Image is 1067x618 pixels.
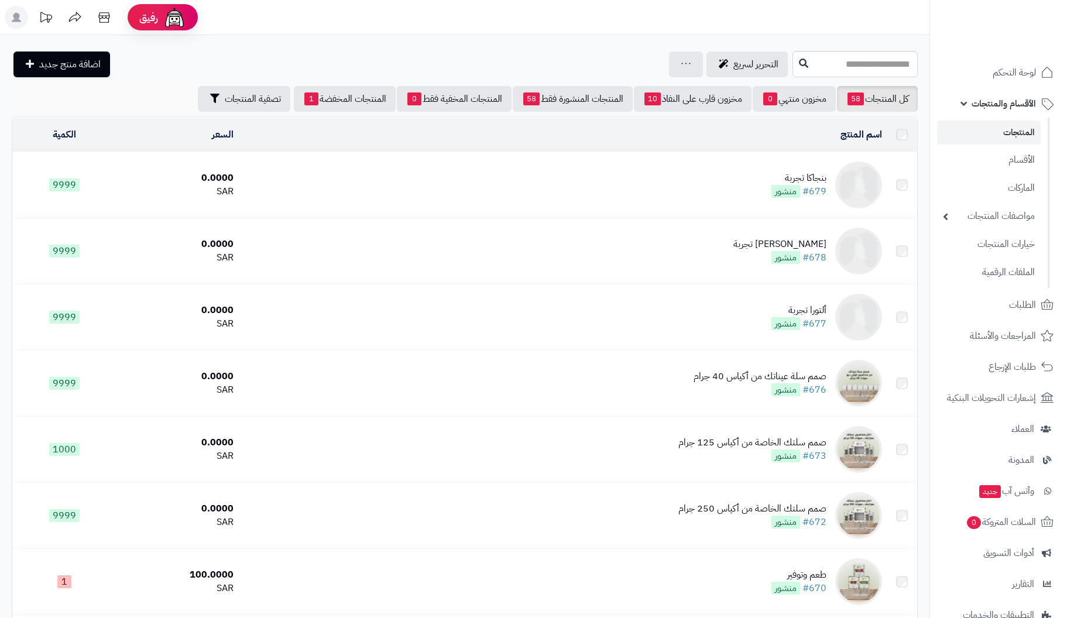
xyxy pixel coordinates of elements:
a: تحديثات المنصة [31,6,60,32]
span: 10 [644,92,661,105]
a: #672 [802,515,826,529]
span: العملاء [1011,421,1034,437]
div: 0.0000 [121,304,234,317]
span: التحرير لسريع [733,57,778,71]
a: المنتجات المخفضة1 [294,86,396,112]
span: 58 [848,92,864,105]
span: 9999 [49,509,80,522]
a: الكمية [53,128,76,142]
span: تصفية المنتجات [225,92,281,106]
span: 58 [523,92,540,105]
a: المراجعات والأسئلة [937,322,1060,350]
span: 1000 [49,443,80,456]
div: 0.0000 [121,502,234,516]
a: مخزون منتهي0 [753,86,836,112]
div: طعم وتوفير [771,568,826,582]
img: بنجاكا تجربة [835,162,882,208]
span: 9999 [49,377,80,390]
a: العملاء [937,415,1060,443]
a: التحرير لسريع [706,51,788,77]
a: #677 [802,317,826,331]
a: لوحة التحكم [937,59,1060,87]
a: #673 [802,449,826,463]
span: منشور [771,449,800,462]
div: صمم سلتك الخاصة من أكياس 125 جرام [678,436,826,449]
span: الأقسام والمنتجات [972,95,1036,112]
div: SAR [121,516,234,529]
a: طلبات الإرجاع [937,353,1060,381]
span: منشور [771,582,800,595]
a: إشعارات التحويلات البنكية [937,384,1060,412]
span: 0 [967,516,981,529]
a: السلات المتروكة0 [937,508,1060,536]
a: المنتجات المنشورة فقط58 [513,86,633,112]
span: منشور [771,317,800,330]
span: 0 [763,92,777,105]
img: ألتورا تجربة [835,294,882,341]
div: 0.0000 [121,238,234,251]
img: طعم وتوفير [835,558,882,605]
span: السلات المتروكة [966,514,1036,530]
span: جديد [979,485,1001,498]
span: اضافة منتج جديد [39,57,101,71]
span: 9999 [49,311,80,324]
a: #679 [802,184,826,198]
a: التقارير [937,570,1060,598]
img: آرت بريسو تجربة [835,228,882,274]
div: 0.0000 [121,171,234,185]
div: 100.0000 [121,568,234,582]
a: وآتس آبجديد [937,477,1060,505]
span: 1 [304,92,318,105]
a: كل المنتجات58 [837,86,918,112]
img: صمم سلة عيناتك من أكياس 40 جرام [835,360,882,407]
span: التقارير [1012,576,1034,592]
a: اسم المنتج [840,128,882,142]
span: 1 [57,575,71,588]
span: منشور [771,251,800,264]
span: 9999 [49,178,80,191]
div: 0.0000 [121,436,234,449]
a: الماركات [937,176,1041,201]
span: المدونة [1008,452,1034,468]
a: اضافة منتج جديد [13,51,110,77]
span: 9999 [49,245,80,257]
div: [PERSON_NAME] تجربة [733,238,826,251]
a: مواصفات المنتجات [937,204,1041,229]
span: أدوات التسويق [983,545,1034,561]
a: #678 [802,250,826,265]
span: 0 [407,92,421,105]
span: منشور [771,383,800,396]
span: لوحة التحكم [993,64,1036,81]
div: صمم سلة عيناتك من أكياس 40 جرام [694,370,826,383]
a: الملفات الرقمية [937,260,1041,285]
span: الطلبات [1009,297,1036,313]
a: مخزون قارب على النفاذ10 [634,86,752,112]
a: #676 [802,383,826,397]
a: أدوات التسويق [937,539,1060,567]
a: المدونة [937,446,1060,474]
div: بنجاكا تجربة [771,171,826,185]
span: منشور [771,516,800,528]
span: رفيق [139,11,158,25]
div: SAR [121,185,234,198]
span: وآتس آب [978,483,1034,499]
a: المنتجات [937,121,1041,145]
span: المراجعات والأسئلة [970,328,1036,344]
a: المنتجات المخفية فقط0 [397,86,512,112]
img: ai-face.png [163,6,186,29]
img: صمم سلتك الخاصة من أكياس 125 جرام [835,426,882,473]
a: خيارات المنتجات [937,232,1041,257]
button: تصفية المنتجات [198,86,290,112]
div: SAR [121,251,234,265]
div: صمم سلتك الخاصة من أكياس 250 جرام [678,502,826,516]
a: السعر [212,128,234,142]
div: 0.0000 [121,370,234,383]
a: #670 [802,581,826,595]
div: SAR [121,582,234,595]
div: SAR [121,383,234,397]
span: إشعارات التحويلات البنكية [947,390,1036,406]
span: طلبات الإرجاع [989,359,1036,375]
div: SAR [121,317,234,331]
a: الأقسام [937,147,1041,173]
div: ألتورا تجربة [771,304,826,317]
